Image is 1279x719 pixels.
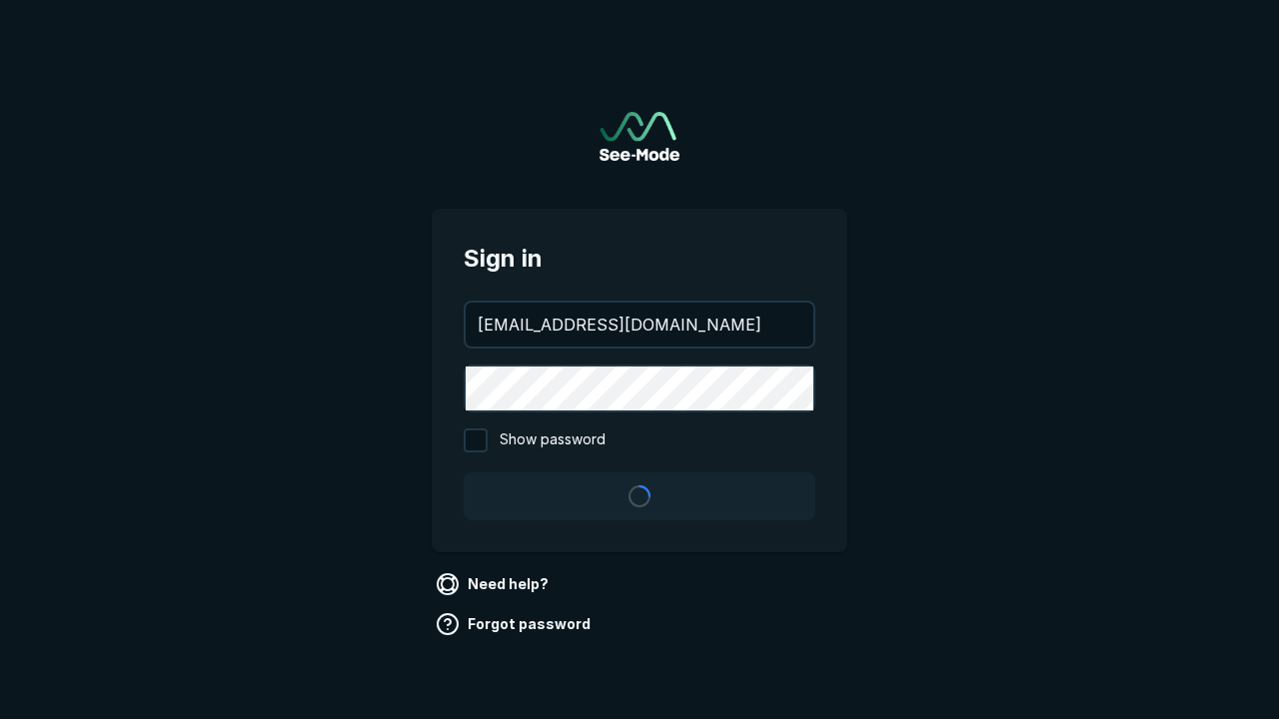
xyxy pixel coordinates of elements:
span: Sign in [464,241,815,277]
input: your@email.com [466,303,813,347]
span: Show password [500,428,606,452]
a: Forgot password [432,608,599,640]
a: Need help? [432,568,557,600]
a: Go to sign in [600,112,679,161]
img: See-Mode Logo [600,112,679,161]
